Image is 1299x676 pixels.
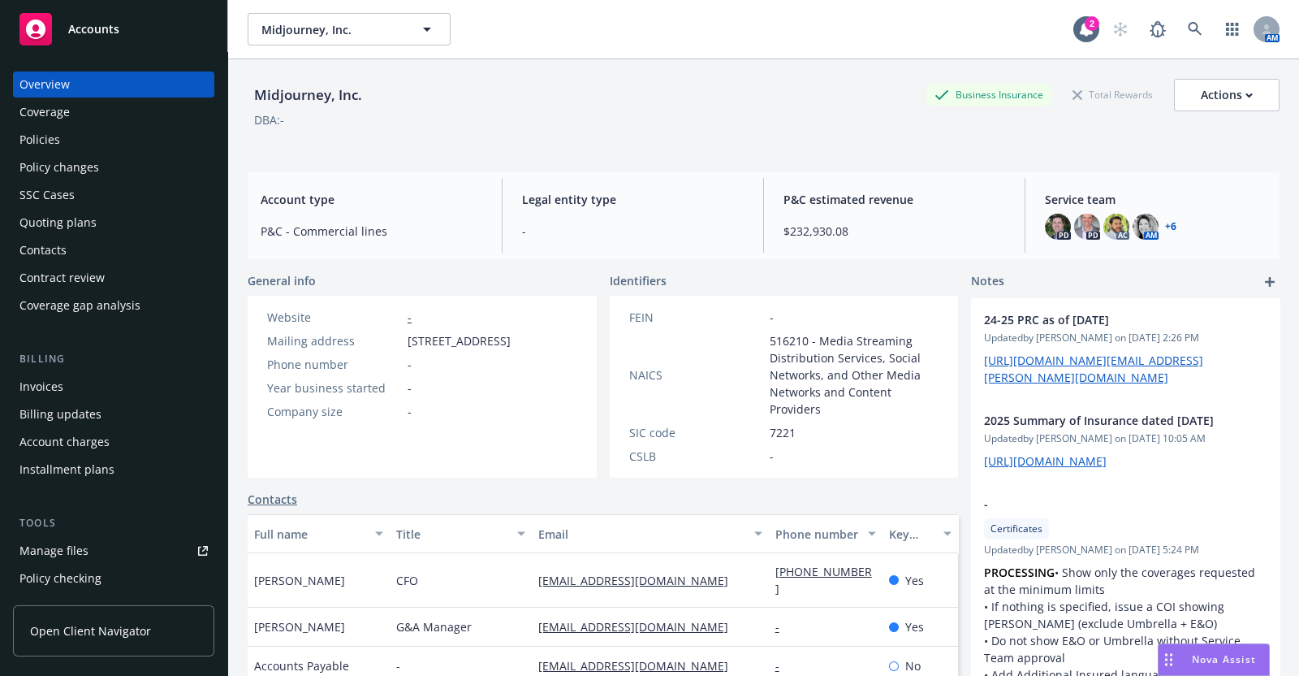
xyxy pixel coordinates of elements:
span: Nova Assist [1192,652,1256,666]
div: Phone number [267,356,401,373]
button: Phone number [769,514,883,553]
span: No [905,657,921,674]
div: Contract review [19,265,105,291]
span: Updated by [PERSON_NAME] on [DATE] 2:26 PM [984,331,1267,345]
div: Billing [13,351,214,367]
a: [EMAIL_ADDRESS][DOMAIN_NAME] [538,619,741,635]
span: Yes [905,618,924,635]
span: - [522,223,744,240]
a: Search [1179,13,1211,45]
span: - [408,356,412,373]
span: - [770,448,774,465]
div: FEIN [629,309,763,326]
div: Policies [19,127,60,153]
div: Drag to move [1159,644,1179,675]
span: P&C estimated revenue [783,191,1005,208]
div: Coverage [19,99,70,125]
a: Policy changes [13,154,214,180]
button: Midjourney, Inc. [248,13,451,45]
a: Coverage gap analysis [13,292,214,318]
div: Actions [1201,80,1253,110]
a: Policies [13,127,214,153]
img: photo [1045,214,1071,240]
span: G&A Manager [396,618,472,635]
div: Midjourney, Inc. [248,84,369,106]
a: Switch app [1216,13,1249,45]
span: - [770,309,774,326]
span: P&C - Commercial lines [261,223,482,240]
span: 516210 - Media Streaming Distribution Services, Social Networks, and Other Media Networks and Con... [770,332,939,418]
img: photo [1074,214,1100,240]
span: 7221 [770,424,796,441]
a: Policy checking [13,565,214,591]
a: [PHONE_NUMBER] [775,564,872,596]
div: Policy changes [19,154,99,180]
div: 2 [1085,16,1099,31]
div: Email [538,526,744,543]
div: Total Rewards [1064,84,1161,105]
a: Manage files [13,538,214,564]
a: Start snowing [1104,13,1137,45]
button: Actions [1174,79,1280,111]
div: Company size [267,403,401,420]
span: General info [248,272,316,289]
div: Contacts [19,237,67,263]
span: Identifiers [610,272,667,289]
div: 24-25 PRC as of [DATE]Updatedby [PERSON_NAME] on [DATE] 2:26 PM[URL][DOMAIN_NAME][EMAIL_ADDRESS][... [971,298,1280,399]
div: Billing updates [19,401,101,427]
a: Accounts [13,6,214,52]
div: CSLB [629,448,763,465]
a: [URL][DOMAIN_NAME] [984,453,1107,469]
a: SSC Cases [13,182,214,208]
span: Midjourney, Inc. [261,21,402,38]
a: Contract review [13,265,214,291]
span: Yes [905,572,924,589]
span: Legal entity type [522,191,744,208]
span: [PERSON_NAME] [254,618,345,635]
span: Account type [261,191,482,208]
div: Invoices [19,374,63,400]
a: [EMAIL_ADDRESS][DOMAIN_NAME] [538,658,741,674]
div: Year business started [267,379,401,396]
div: Overview [19,71,70,97]
strong: PROCESSING [984,565,1055,580]
span: - [408,403,412,420]
span: CFO [396,572,418,589]
span: $232,930.08 [783,223,1005,240]
a: Invoices [13,374,214,400]
div: DBA: - [254,111,284,128]
button: Key contact [883,514,958,553]
a: Coverage [13,99,214,125]
a: Contacts [248,491,297,508]
span: Updated by [PERSON_NAME] on [DATE] 10:05 AM [984,431,1267,446]
span: Service team [1045,191,1267,208]
a: [EMAIL_ADDRESS][DOMAIN_NAME] [538,573,741,588]
div: Quoting plans [19,210,97,236]
div: Manage files [19,538,88,564]
div: Phone number [775,526,858,543]
div: Mailing address [267,332,401,349]
span: Notes [971,272,1004,292]
span: - [408,379,412,396]
button: Nova Assist [1158,643,1270,676]
span: 24-25 PRC as of [DATE] [984,311,1224,328]
div: Installment plans [19,457,114,483]
span: - [984,496,1224,513]
a: add [1260,272,1280,292]
div: Account charges [19,429,110,455]
span: [STREET_ADDRESS] [408,332,511,349]
a: Report a Bug [1141,13,1174,45]
button: Email [532,514,769,553]
a: [URL][DOMAIN_NAME][EMAIL_ADDRESS][PERSON_NAME][DOMAIN_NAME] [984,353,1203,385]
div: Key contact [889,526,934,543]
span: Updated by [PERSON_NAME] on [DATE] 5:24 PM [984,543,1267,557]
div: Title [396,526,507,543]
a: Account charges [13,429,214,455]
div: Full name [254,526,365,543]
a: - [775,658,792,674]
a: - [775,619,792,635]
a: Installment plans [13,457,214,483]
span: - [396,657,400,674]
div: Website [267,309,401,326]
div: SSC Cases [19,182,75,208]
